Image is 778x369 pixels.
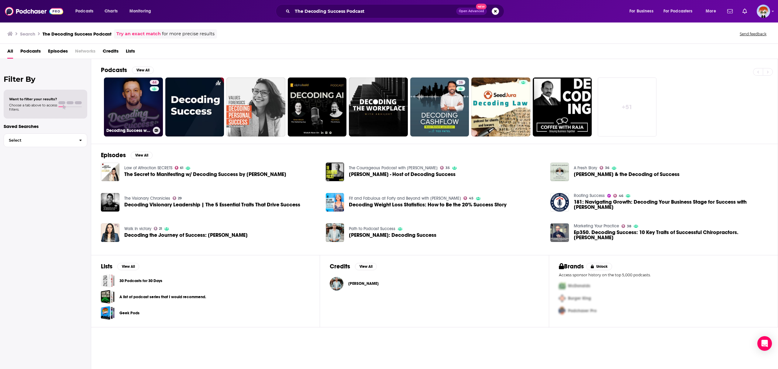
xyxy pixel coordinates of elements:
[101,66,127,74] h2: Podcasts
[574,199,768,210] a: 181: Navigating Growth: Decoding Your Business Stage for Success with Nathan Tebedo
[173,196,182,200] a: 29
[410,78,469,136] a: 26
[71,6,101,16] button: open menu
[75,46,95,59] span: Networks
[124,233,248,238] span: Decoding the Journey of Success: [PERSON_NAME]
[556,292,568,305] img: Second Pro Logo
[119,278,162,284] a: 30 Podcasts for 30 Days
[740,6,749,16] a: Show notifications dropdown
[348,281,379,286] a: Matt LeBris
[459,10,484,13] span: Open Advanced
[757,5,770,18] img: User Profile
[124,172,286,177] span: The Secret to Manifesting w/ Decoding Success by [PERSON_NAME]
[701,6,724,16] button: open menu
[598,78,657,136] a: +51
[124,233,248,238] a: Decoding the Journey of Success: Afsha Butt
[663,7,693,16] span: For Podcasters
[613,194,623,198] a: 46
[125,6,159,16] button: open menu
[349,226,395,231] a: Path to Podcast Success
[456,8,487,15] button: Open AdvancedNew
[725,6,735,16] a: Show notifications dropdown
[124,226,151,231] a: Walk In victory
[574,165,597,171] a: A Fresh Story
[124,172,286,177] a: The Secret to Manifesting w/ Decoding Success by Matt LeBris
[738,31,768,36] button: Send feedback
[330,277,343,291] img: Matt LeBris
[101,306,115,320] a: Geek Pods
[621,224,631,228] a: 38
[627,225,631,228] span: 38
[119,310,139,316] a: Geek Pods
[152,80,157,86] span: 44
[101,290,115,304] a: A list of podcast series that I would recommend.
[574,193,605,198] a: Roofing Success
[659,6,701,16] button: open menu
[706,7,716,16] span: More
[119,294,206,300] a: A list of podcast series that I would recommend.
[574,223,619,229] a: Marketing Your Practice
[556,280,568,292] img: First Pro Logo
[757,5,770,18] span: Logged in as diana.griffin
[9,103,57,112] span: Choose a tab above to access filters.
[101,193,119,212] img: Decoding Visionary Leadership | The 5 Essential Traits That Drive Success
[101,274,115,288] a: 30 Podcasts for 30 Days
[625,6,661,16] button: open menu
[757,5,770,18] button: Show profile menu
[4,75,87,84] h2: Filter By
[106,128,150,133] h3: Decoding Success with [PERSON_NAME]
[7,46,13,59] a: All
[757,336,772,351] div: Open Intercom Messenger
[105,7,118,16] span: Charts
[463,196,473,200] a: 45
[75,7,93,16] span: Podcasts
[446,167,450,169] span: 35
[605,167,609,169] span: 36
[175,166,184,170] a: 61
[116,30,161,37] a: Try an exact match
[101,163,119,181] img: The Secret to Manifesting w/ Decoding Success by Matt LeBris
[5,5,63,17] img: Podchaser - Follow, Share and Rate Podcasts
[326,163,344,181] a: Matt LeBris - Host of Decoding Success
[162,30,215,37] span: for more precise results
[574,230,768,240] a: Ep350. Decoding Success: 10 Key Traits of Successful Chiropractors. Angus Pyke
[103,46,119,59] a: Credits
[104,78,163,136] a: 44Decoding Success with [PERSON_NAME]
[600,166,609,170] a: 36
[574,199,768,210] span: 181: Navigating Growth: Decoding Your Business Stage for Success with [PERSON_NAME]
[101,223,119,242] a: Decoding the Journey of Success: Afsha Butt
[326,193,344,212] img: Decoding Weight Loss Statistics: How to Be the 20% Success Story
[556,305,568,317] img: Third Pro Logo
[440,166,450,170] a: 35
[550,193,569,212] img: 181: Navigating Growth: Decoding Your Business Stage for Success with Nathan Tebedo
[101,151,153,159] a: EpisodesView All
[355,263,377,270] button: View All
[4,123,87,129] p: Saved Searches
[292,6,456,16] input: Search podcasts, credits, & more...
[349,172,456,177] span: [PERSON_NAME] - Host of Decoding Success
[101,263,112,270] h2: Lists
[159,227,162,230] span: 21
[154,227,162,230] a: 21
[131,152,153,159] button: View All
[574,172,680,177] span: [PERSON_NAME] & the Decoding of Success
[101,151,126,159] h2: Episodes
[48,46,68,59] a: Episodes
[349,196,461,201] a: Fit and Fabulous at Forty and Beyond with Dr Orlena
[550,223,569,242] img: Ep350. Decoding Success: 10 Key Traits of Successful Chiropractors. Angus Pyke
[9,97,57,101] span: Want to filter your results?
[178,197,182,200] span: 29
[20,31,35,37] h3: Search
[150,80,159,85] a: 44
[349,202,507,207] a: Decoding Weight Loss Statistics: How to Be the 20% Success Story
[568,283,590,288] span: McDonalds
[4,138,74,142] span: Select
[550,163,569,181] img: Matt LeBris & the Decoding of Success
